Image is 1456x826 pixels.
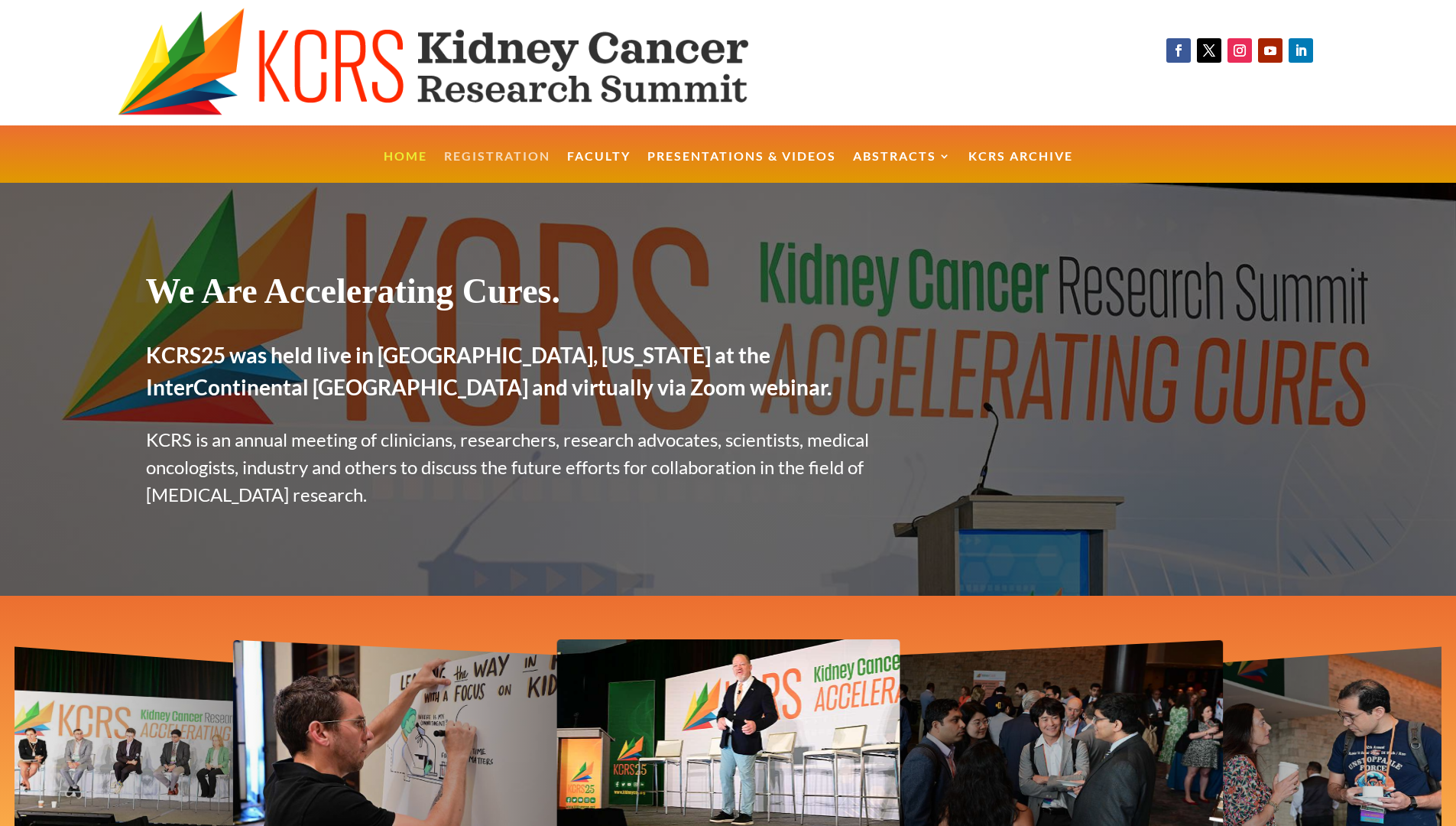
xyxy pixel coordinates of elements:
a: Follow on X [1197,38,1221,63]
p: KCRS is an annual meeting of clinicians, researchers, research advocates, scientists, medical onc... [146,426,901,509]
a: Home [384,151,427,184]
img: KCRS generic logo wide [118,8,825,118]
a: Presentations & Videos [647,151,836,184]
a: Registration [444,151,550,184]
a: KCRS Archive [968,151,1073,184]
h2: KCRS25 was held live in [GEOGRAPHIC_DATA], [US_STATE] at the InterContinental [GEOGRAPHIC_DATA] a... [146,339,901,411]
a: Abstracts [853,151,952,184]
a: Follow on Instagram [1227,38,1252,63]
a: Faculty [567,151,631,184]
a: Follow on Youtube [1258,38,1283,63]
a: Follow on LinkedIn [1289,38,1313,63]
a: Follow on Facebook [1166,38,1191,63]
h1: We Are Accelerating Cures. [146,270,901,320]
